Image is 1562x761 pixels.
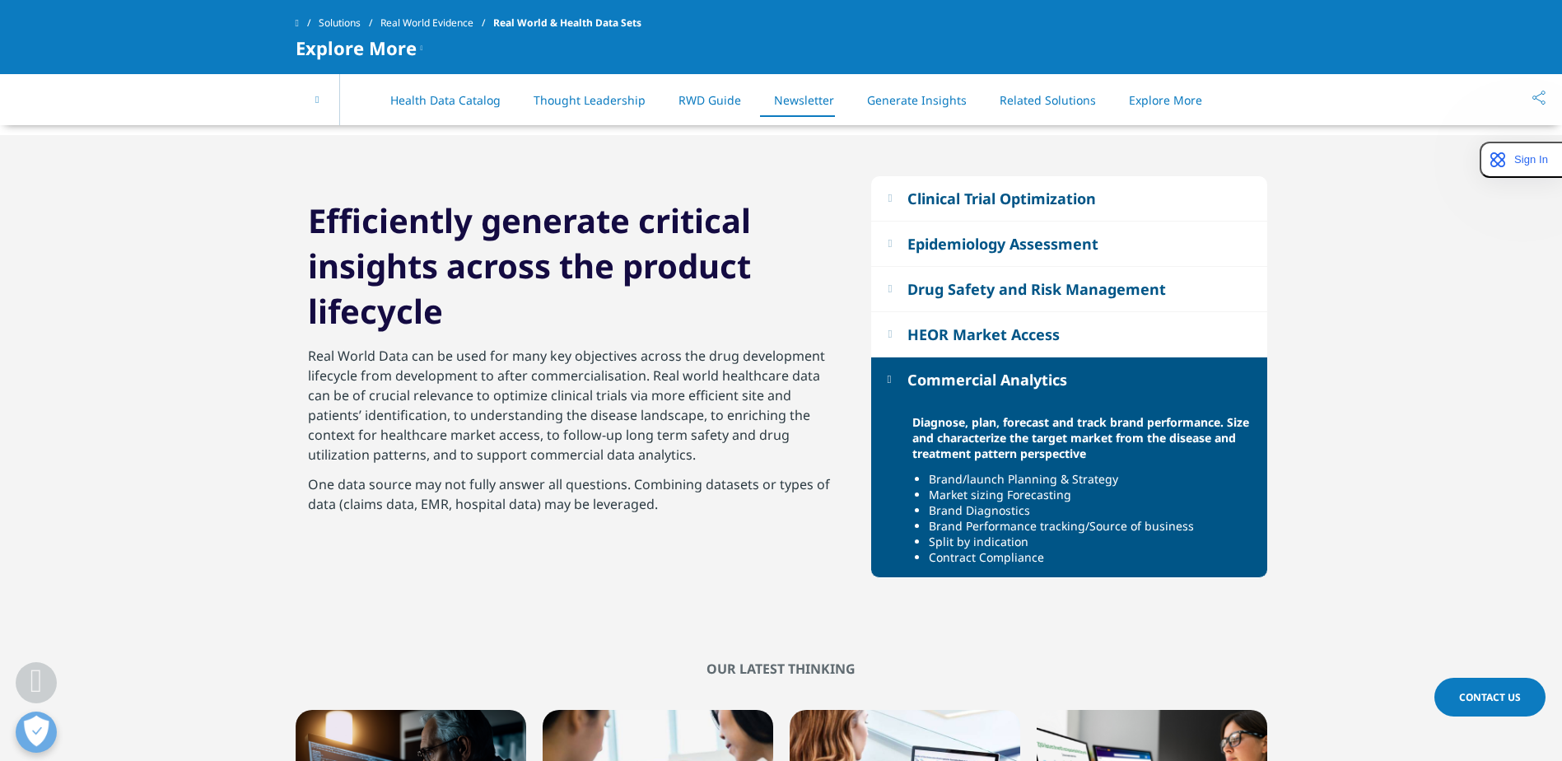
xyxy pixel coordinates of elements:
[871,267,1267,311] button: Drug Safety and Risk Management
[871,357,1267,402] button: Commercial Analytics
[929,502,1255,518] li: Brand Diagnostics
[912,414,1255,471] h4: Diagnose, plan, forecast and track brand performance. Size and characterize the target market fro...
[296,661,1267,677] h2: Our Latest thinking
[308,346,834,474] p: Real World Data can be used for many key objectives across the drug development lifecycle from de...
[493,8,641,38] span: Real World & Health Data Sets
[907,370,1067,390] div: Commercial Analytics
[534,92,646,108] a: Thought Leadership
[907,189,1096,208] div: Clinical Trial Optimization
[16,712,57,753] button: Open Preferences
[929,534,1255,549] li: Split by indication
[907,279,1166,299] div: Drug Safety and Risk Management
[308,474,834,524] p: One data source may not fully answer all questions. Combining datasets or types of data (claims d...
[319,8,380,38] a: Solutions
[929,487,1255,502] li: Market sizing Forecasting
[390,92,501,108] a: Health Data Catalog
[907,324,1060,344] div: HEOR Market Access
[1434,678,1546,717] a: Contact Us
[871,176,1267,221] button: Clinical Trial Optimization
[1129,92,1202,108] a: Explore More
[1459,690,1521,704] span: Contact Us
[871,312,1267,357] button: HEOR Market Access
[774,92,834,108] a: Newsletter
[929,471,1255,487] li: Brand/launch Planning & Strategy
[867,92,967,108] a: Generate Insights
[678,92,741,108] a: RWD Guide
[907,234,1098,254] div: Epidemiology Assessment
[929,549,1255,565] li: Contract Compliance
[308,198,834,346] h2: Efficiently generate critical insights across the product lifecycle
[296,38,417,58] span: Explore More
[929,518,1255,534] li: Brand Performance tracking/Source of business
[380,8,493,38] a: Real World Evidence
[871,222,1267,266] button: Epidemiology Assessment
[1000,92,1096,108] a: Related Solutions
